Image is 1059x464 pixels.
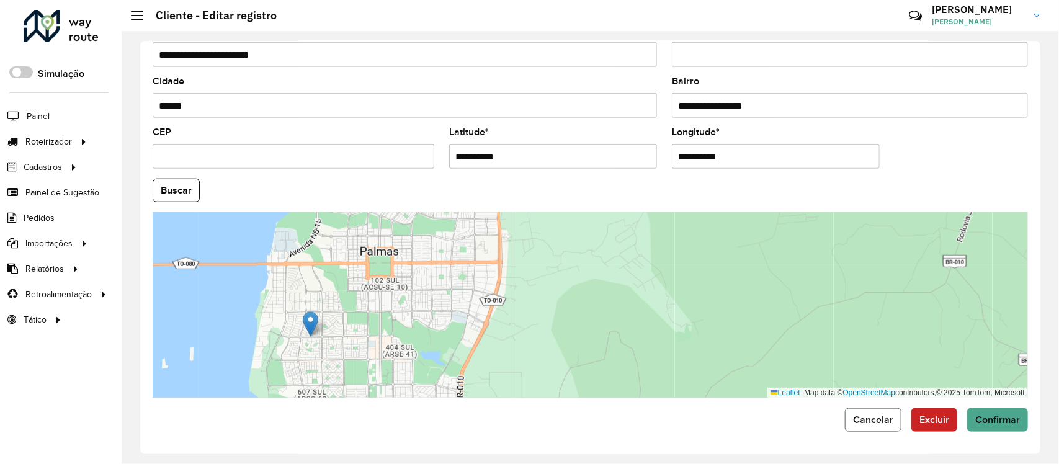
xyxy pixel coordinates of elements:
label: Bairro [672,74,699,89]
button: Excluir [911,408,957,432]
span: | [802,388,804,397]
span: Retroalimentação [25,288,92,301]
a: Leaflet [771,388,800,397]
div: Map data © contributors,© 2025 TomTom, Microsoft [767,388,1028,398]
span: Relatórios [25,262,64,275]
label: Longitude [672,125,720,140]
span: Confirmar [975,414,1020,425]
label: Simulação [38,66,84,81]
a: Contato Rápido [902,2,929,29]
img: Marker [303,311,318,337]
span: Cadastros [24,161,62,174]
button: Buscar [153,179,200,202]
h2: Cliente - Editar registro [143,9,277,22]
a: OpenStreetMap [843,388,896,397]
span: Tático [24,313,47,326]
span: Pedidos [24,212,55,225]
span: Importações [25,237,73,250]
label: Latitude [449,125,489,140]
span: Roteirizador [25,135,72,148]
span: Excluir [919,414,949,425]
label: Cidade [153,74,184,89]
span: Cancelar [853,414,893,425]
span: [PERSON_NAME] [932,16,1025,27]
span: Painel [27,110,50,123]
button: Cancelar [845,408,901,432]
label: CEP [153,125,171,140]
span: Painel de Sugestão [25,186,99,199]
button: Confirmar [967,408,1028,432]
h3: [PERSON_NAME] [932,4,1025,16]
